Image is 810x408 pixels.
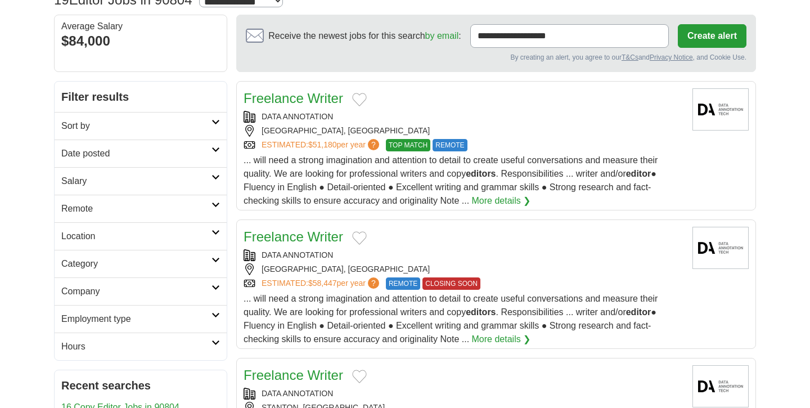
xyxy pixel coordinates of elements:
div: [GEOGRAPHIC_DATA], [GEOGRAPHIC_DATA] [244,263,683,275]
a: Remote [55,195,227,222]
a: Location [55,222,227,250]
strong: editors [466,307,496,317]
a: ESTIMATED:$51,180per year? [262,139,381,151]
h2: Sort by [61,119,211,133]
a: Freelance Writer [244,229,343,244]
h2: Remote [61,202,211,216]
span: ... will need a strong imagination and attention to detail to create useful conversations and mea... [244,294,658,344]
a: T&Cs [622,53,638,61]
a: Freelance Writer [244,367,343,383]
span: TOP MATCH [386,139,430,151]
a: ESTIMATED:$58,447per year? [262,277,381,290]
span: $51,180 [308,140,337,149]
strong: editors [466,169,496,178]
a: Company [55,277,227,305]
a: Hours [55,333,227,360]
img: Company logo [692,88,749,131]
a: Sort by [55,112,227,140]
button: Add to favorite jobs [352,93,367,106]
span: CLOSING SOON [422,277,480,290]
span: ... will need a strong imagination and attention to detail to create useful conversations and mea... [244,155,658,205]
div: DATA ANNOTATION [244,249,683,261]
div: Average Salary [61,22,220,31]
div: $84,000 [61,31,220,51]
h2: Filter results [55,82,227,112]
h2: Category [61,257,211,271]
span: REMOTE [433,139,467,151]
a: Privacy Notice [650,53,693,61]
img: Company logo [692,227,749,269]
a: Category [55,250,227,277]
span: ? [368,277,379,289]
h2: Location [61,230,211,243]
a: Freelance Writer [244,91,343,106]
span: Receive the newest jobs for this search : [268,29,461,43]
span: $58,447 [308,279,337,288]
div: By creating an alert, you agree to our and , and Cookie Use. [246,52,746,62]
a: by email [425,31,459,41]
strong: editor [626,307,651,317]
div: [GEOGRAPHIC_DATA], [GEOGRAPHIC_DATA] [244,125,683,137]
strong: editor [626,169,651,178]
div: DATA ANNOTATION [244,111,683,123]
span: ? [368,139,379,150]
span: REMOTE [386,277,420,290]
h2: Salary [61,174,211,188]
a: More details ❯ [472,194,531,208]
h2: Recent searches [61,377,220,394]
button: Add to favorite jobs [352,231,367,245]
h2: Company [61,285,211,298]
div: DATA ANNOTATION [244,388,683,400]
h2: Hours [61,340,211,353]
button: Create alert [678,24,746,48]
a: More details ❯ [472,333,531,346]
h2: Employment type [61,312,211,326]
a: Salary [55,167,227,195]
button: Add to favorite jobs [352,370,367,383]
a: Date posted [55,140,227,167]
h2: Date posted [61,147,211,160]
img: Company logo [692,365,749,407]
a: Employment type [55,305,227,333]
